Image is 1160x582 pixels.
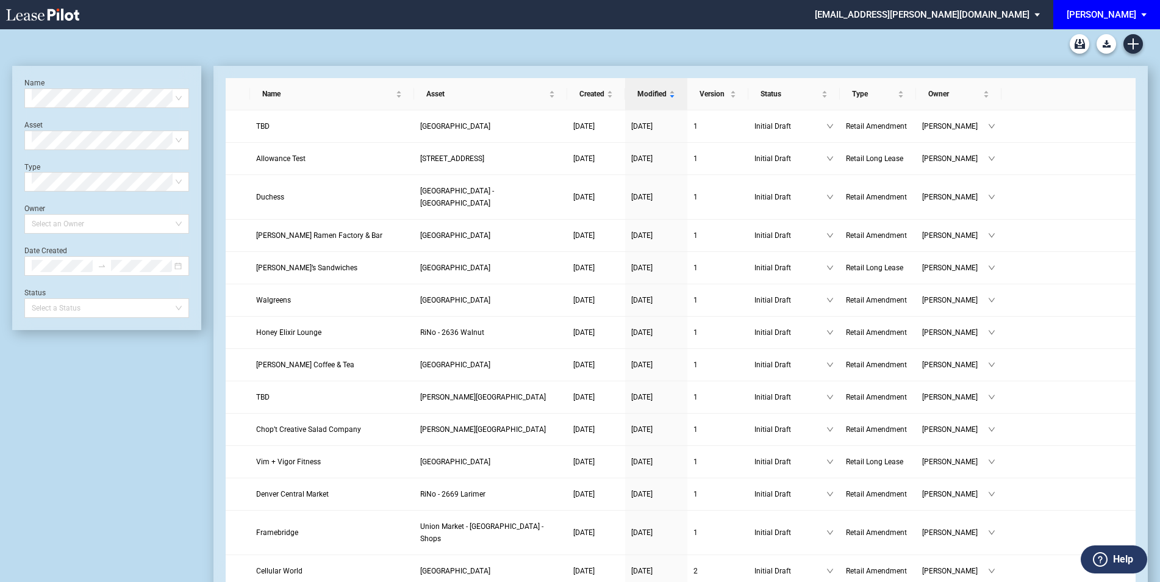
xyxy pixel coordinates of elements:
[693,565,742,577] a: 2
[256,423,408,436] a: Chop’t Creative Salad Company
[631,391,681,403] a: [DATE]
[852,88,895,100] span: Type
[922,229,988,242] span: [PERSON_NAME]
[988,123,995,130] span: down
[754,229,826,242] span: Initial Draft
[693,120,742,132] a: 1
[1070,34,1089,54] a: Archive
[420,153,561,165] a: [STREET_ADDRESS]
[988,490,995,498] span: down
[826,458,834,465] span: down
[846,294,910,306] a: Retail Amendment
[754,423,826,436] span: Initial Draft
[988,567,995,575] span: down
[256,391,408,403] a: TBD
[573,391,619,403] a: [DATE]
[693,393,698,401] span: 1
[846,565,910,577] a: Retail Amendment
[637,88,667,100] span: Modified
[573,120,619,132] a: [DATE]
[631,120,681,132] a: [DATE]
[24,121,43,129] label: Asset
[693,456,742,468] a: 1
[98,262,106,270] span: swap-right
[256,458,321,466] span: Vim + Vigor Fitness
[693,294,742,306] a: 1
[754,391,826,403] span: Initial Draft
[420,154,484,163] span: 15 VerValen Street
[256,490,329,498] span: Denver Central Market
[420,231,490,240] span: Toco Hills Shopping Center
[567,78,625,110] th: Created
[631,565,681,577] a: [DATE]
[420,391,561,403] a: [PERSON_NAME][GEOGRAPHIC_DATA]
[988,393,995,401] span: down
[693,458,698,466] span: 1
[420,488,561,500] a: RiNo - 2669 Larimer
[922,565,988,577] span: [PERSON_NAME]
[846,193,907,201] span: Retail Amendment
[922,262,988,274] span: [PERSON_NAME]
[846,328,907,337] span: Retail Amendment
[420,229,561,242] a: [GEOGRAPHIC_DATA]
[922,153,988,165] span: [PERSON_NAME]
[631,296,653,304] span: [DATE]
[922,526,988,539] span: [PERSON_NAME]
[420,120,561,132] a: [GEOGRAPHIC_DATA]
[420,458,490,466] span: Alamo Plaza Shopping Center
[256,393,270,401] span: TBD
[846,264,903,272] span: Retail Long Lease
[262,88,393,100] span: Name
[420,423,561,436] a: [PERSON_NAME][GEOGRAPHIC_DATA]
[256,122,270,131] span: TBD
[256,193,284,201] span: Duchess
[256,154,306,163] span: Allowance Test
[573,393,595,401] span: [DATE]
[693,526,742,539] a: 1
[573,359,619,371] a: [DATE]
[631,193,653,201] span: [DATE]
[693,229,742,242] a: 1
[256,120,408,132] a: TBD
[573,229,619,242] a: [DATE]
[256,361,354,369] span: Peets Coffee & Tea
[573,488,619,500] a: [DATE]
[631,423,681,436] a: [DATE]
[826,264,834,271] span: down
[256,526,408,539] a: Framebridge
[754,488,826,500] span: Initial Draft
[631,191,681,203] a: [DATE]
[754,526,826,539] span: Initial Draft
[693,193,698,201] span: 1
[250,78,414,110] th: Name
[754,456,826,468] span: Initial Draft
[426,88,546,100] span: Asset
[420,262,561,274] a: [GEOGRAPHIC_DATA]
[693,153,742,165] a: 1
[922,391,988,403] span: [PERSON_NAME]
[826,393,834,401] span: down
[631,231,653,240] span: [DATE]
[826,193,834,201] span: down
[1113,551,1133,567] label: Help
[988,361,995,368] span: down
[826,361,834,368] span: down
[573,526,619,539] a: [DATE]
[693,326,742,339] a: 1
[826,529,834,536] span: down
[988,458,995,465] span: down
[573,294,619,306] a: [DATE]
[573,326,619,339] a: [DATE]
[1067,9,1136,20] div: [PERSON_NAME]
[846,488,910,500] a: Retail Amendment
[573,193,595,201] span: [DATE]
[693,296,698,304] span: 1
[846,296,907,304] span: Retail Amendment
[693,359,742,371] a: 1
[846,567,907,575] span: Retail Amendment
[846,153,910,165] a: Retail Long Lease
[420,565,561,577] a: [GEOGRAPHIC_DATA]
[573,154,595,163] span: [DATE]
[693,231,698,240] span: 1
[631,526,681,539] a: [DATE]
